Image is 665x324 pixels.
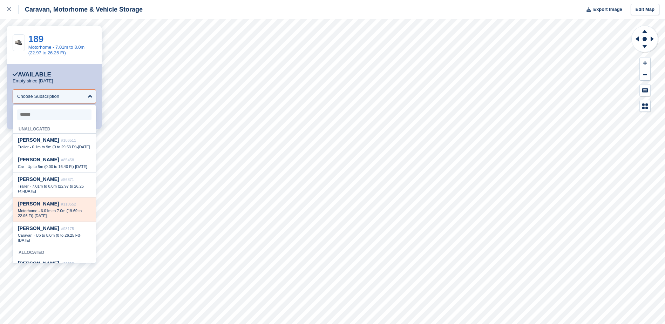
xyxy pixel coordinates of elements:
[18,164,74,169] span: Car - Up to 5m (0.00 to 16.40 Ft)
[18,225,59,231] span: [PERSON_NAME]
[18,261,59,266] span: [PERSON_NAME]
[13,123,96,134] div: Unallocated
[61,158,74,162] span: #85458
[61,202,76,206] span: #110552
[78,145,90,149] span: [DATE]
[75,164,87,169] span: [DATE]
[13,40,25,46] img: Motorhome%20Pic.jpg
[18,157,59,162] span: [PERSON_NAME]
[640,58,650,69] button: Zoom In
[18,144,91,149] div: -
[13,246,96,257] div: Allocated
[631,4,659,15] a: Edit Map
[18,209,82,218] span: Motorhome - 6.01m to 7.0m (19.69 to 22.96 Ft)
[640,100,650,112] button: Map Legend
[61,177,74,182] span: #56871
[19,5,143,14] div: Caravan, Motorhome & Vehicle Storage
[18,208,91,218] div: -
[640,85,650,96] button: Keyboard Shortcuts
[61,262,74,266] span: #82590
[18,164,91,169] div: -
[18,137,59,143] span: [PERSON_NAME]
[593,6,622,13] span: Export Image
[13,78,53,84] p: Empty since [DATE]
[61,227,74,231] span: #93175
[18,145,77,149] span: Trailer - 0.1m to 9m (0 to 29.53 Ft)
[28,45,84,55] a: Motorhome - 7.01m to 8.0m (22.97 to 26.25 Ft)
[18,176,59,182] span: [PERSON_NAME]
[28,34,43,44] a: 189
[18,238,30,242] span: [DATE]
[13,71,51,78] div: Available
[18,233,91,243] div: -
[18,201,59,207] span: [PERSON_NAME]
[640,69,650,81] button: Zoom Out
[24,189,36,193] span: [DATE]
[35,214,47,218] span: [DATE]
[17,93,59,100] div: Choose Subscription
[18,233,80,237] span: Caravan - Up to 8.0m (0 to 26.25 Ft)
[18,184,84,193] span: Trailer - 7.01m to 8.0m (22.97 to 26.25 Ft)
[18,184,91,194] div: -
[61,138,76,142] span: #106511
[582,4,622,15] button: Export Image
